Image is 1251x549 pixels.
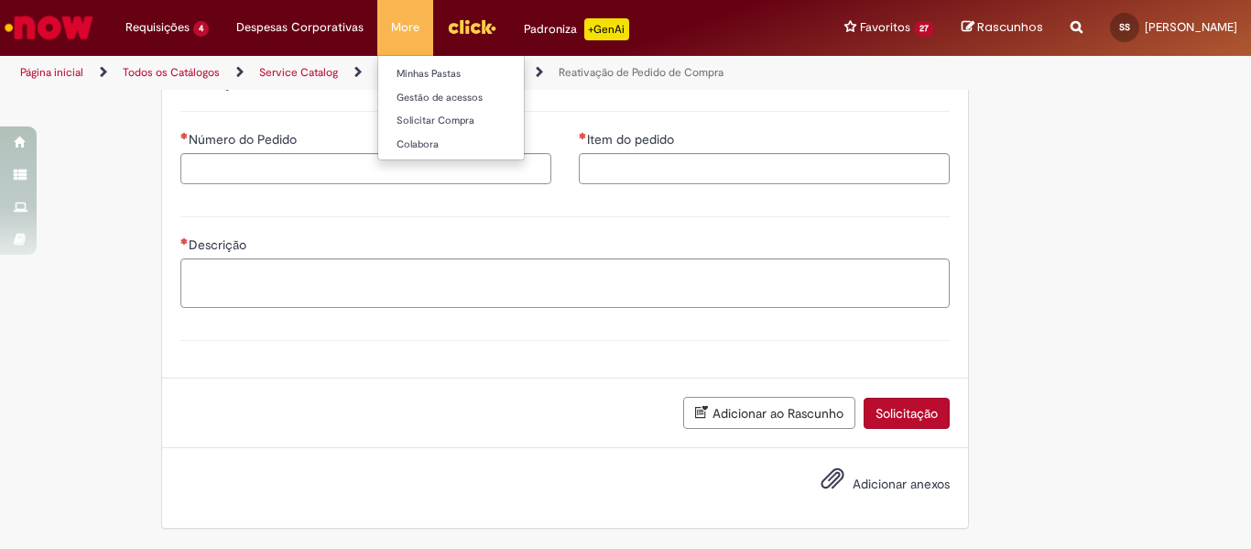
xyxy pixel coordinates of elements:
span: Rascunhos [977,18,1043,36]
span: Item do pedido [587,131,678,148]
span: 4 [193,21,209,37]
span: Despesas Corporativas [236,18,364,37]
textarea: Descrição [180,258,950,308]
ul: Trilhas de página [14,56,821,90]
span: Favoritos [860,18,910,37]
span: Necessários [579,132,587,139]
button: Solicitação [864,398,950,429]
span: Necessários [180,237,189,245]
a: Minhas Pastas [378,64,580,84]
input: Número do Pedido [180,153,551,184]
button: Adicionar ao Rascunho [683,397,855,429]
span: More [391,18,419,37]
button: Adicionar anexos [816,462,849,504]
span: Necessários [180,132,189,139]
span: 27 [914,21,934,37]
input: Item do pedido [579,153,950,184]
a: Colabora [378,135,580,155]
a: Todos os Catálogos [123,65,220,80]
img: ServiceNow [2,9,96,46]
span: SS [1119,21,1130,33]
a: Service Catalog [259,65,338,80]
span: Número do Pedido [189,131,300,148]
ul: More [377,55,525,160]
a: Gestão de acessos [378,88,580,108]
img: click_logo_yellow_360x200.png [447,13,496,40]
a: Página inicial [20,65,83,80]
a: Solicitar Compra [378,111,580,131]
p: +GenAi [584,18,629,40]
div: Padroniza [524,18,629,40]
span: Adicionar anexos [853,476,950,492]
span: [PERSON_NAME] [1145,19,1237,35]
a: Rascunhos [962,19,1043,37]
span: Requisições [125,18,190,37]
span: Descrição [189,236,250,253]
a: Reativação de Pedido de Compra [559,65,723,80]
